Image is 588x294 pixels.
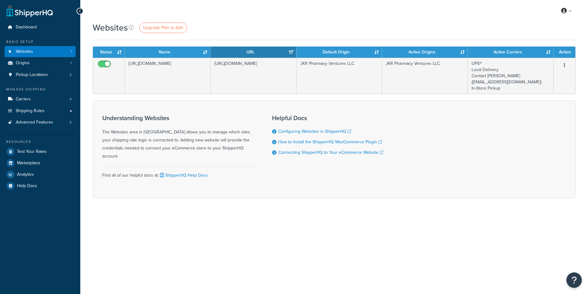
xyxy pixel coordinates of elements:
th: Name: activate to sort column ascending [125,47,211,58]
span: Shipping Rules [16,108,44,114]
li: Origins [5,57,76,69]
li: Pickup Locations [5,69,76,81]
li: Carriers [5,94,76,105]
span: 4 [69,97,72,102]
th: Active Origins: activate to sort column ascending [382,47,468,58]
a: Carriers 4 [5,94,76,105]
span: 2 [69,72,72,78]
th: Default Origin: activate to sort column ascending [296,47,382,58]
h1: Websites [93,22,128,34]
span: 1 [70,49,72,54]
div: Resources [5,139,76,145]
a: Analytics [5,169,76,180]
a: Dashboard [5,22,76,33]
span: Test Your Rates [17,149,47,154]
th: Status: activate to sort column ascending [93,47,125,58]
li: Advanced Features [5,117,76,128]
a: Marketplace [5,157,76,169]
a: How to Install the ShipperHQ WooCommerce Plugin [278,139,382,145]
a: Help Docs [5,180,76,191]
div: The Websites area in [GEOGRAPHIC_DATA] allows you to manage which sites your shipping rate logic ... [102,115,257,160]
a: Shipping Rules [5,105,76,117]
span: Help Docs [17,183,37,189]
td: UPS® Local Delivery Contact [PERSON_NAME] ([EMAIL_ADDRESS][DOMAIN_NAME]) In-Store Pickup [468,58,554,94]
span: 1 [70,61,72,66]
h3: Helpful Docs [272,115,383,121]
a: Advanced Features 3 [5,117,76,128]
th: Active Carriers: activate to sort column ascending [468,47,554,58]
div: Find all of our helpful docs at: [102,166,257,179]
span: Websites [16,49,33,54]
div: Basic Setup [5,39,76,44]
a: Upgrade Plan to Add [139,23,187,33]
a: ShipperHQ Help Docs [159,172,208,178]
a: Configuring Websites in ShipperHQ [278,128,351,135]
td: JKR Pharmacy Ventures LLC [296,58,382,94]
a: Websites 1 [5,46,76,57]
a: Origins 1 [5,57,76,69]
span: Analytics [17,172,34,177]
span: Advanced Features [16,120,53,125]
a: Test Your Rates [5,146,76,157]
td: [URL][DOMAIN_NAME] [125,58,211,94]
span: Dashboard [16,25,37,30]
th: URL: activate to sort column ascending [211,47,296,58]
span: Marketplace [17,161,40,166]
a: Pickup Locations 2 [5,69,76,81]
td: [URL][DOMAIN_NAME] [211,58,296,94]
button: Open Resource Center [566,272,582,288]
td: JKR Pharmacy Ventures LLC [382,58,468,94]
div: Manage Shipping [5,87,76,92]
span: 3 [69,120,72,125]
a: Connecting ShipperHQ to Your eCommerce Website [278,149,383,156]
span: Origins [16,61,30,66]
span: Carriers [16,97,31,102]
span: Upgrade Plan to Add [143,24,183,31]
a: ShipperHQ Home [6,5,53,17]
h3: Understanding Websites [102,115,257,121]
span: Pickup Locations [16,72,48,78]
li: Websites [5,46,76,57]
th: Action [554,47,575,58]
